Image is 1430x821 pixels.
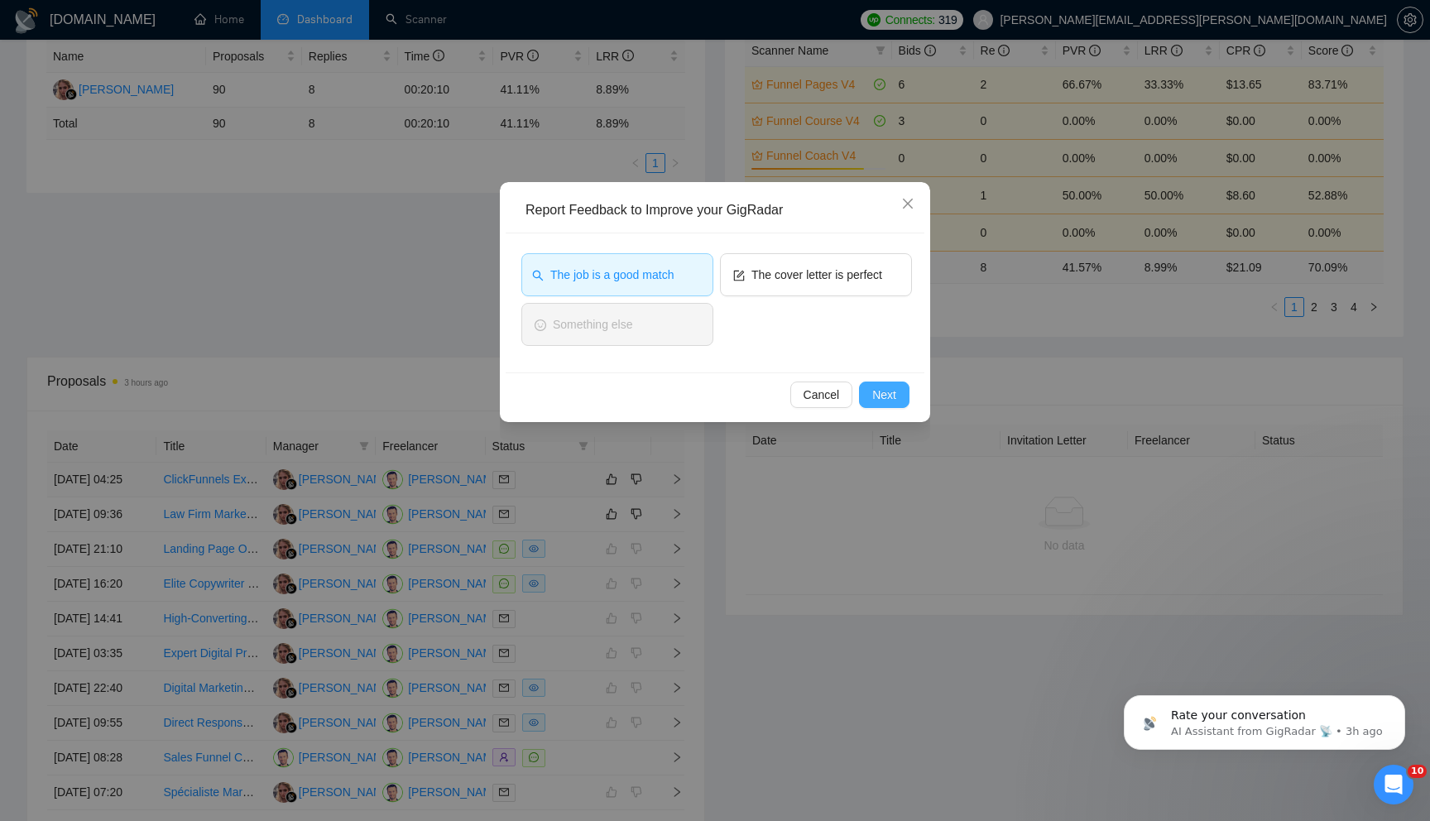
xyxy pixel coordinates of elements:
span: form [733,268,745,281]
span: The cover letter is perfect [751,266,882,284]
div: Report Feedback to Improve your GigRadar [525,201,916,219]
button: smileSomething else [521,303,713,346]
iframe: Intercom notifications message [1099,660,1430,776]
span: 10 [1408,765,1427,778]
button: Next [859,382,909,408]
button: Cancel [790,382,853,408]
span: search [532,268,544,281]
iframe: Intercom live chat [1374,765,1413,804]
span: Next [872,386,896,404]
button: searchThe job is a good match [521,253,713,296]
span: Cancel [804,386,840,404]
span: close [901,197,914,210]
span: The job is a good match [550,266,674,284]
button: Close [885,182,930,227]
button: formThe cover letter is perfect [720,253,912,296]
